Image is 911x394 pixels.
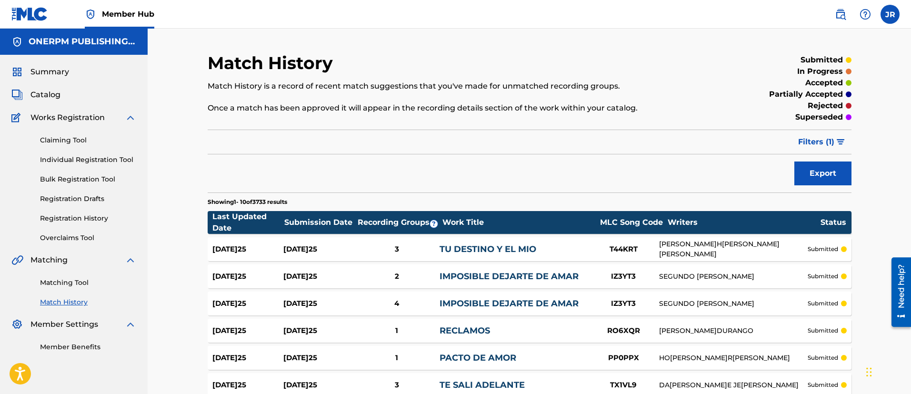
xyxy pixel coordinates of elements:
[808,272,838,281] p: submitted
[40,342,136,352] a: Member Benefits
[354,353,440,364] div: 1
[212,325,283,336] div: [DATE]25
[40,297,136,307] a: Match History
[125,254,136,266] img: expand
[668,217,820,228] div: Writers
[659,380,807,390] div: DA[PERSON_NAME]E JE[PERSON_NAME]
[283,380,354,391] div: [DATE]25
[808,100,843,111] p: rejected
[798,136,834,148] span: Filters ( 1 )
[794,162,851,185] button: Export
[102,9,154,20] span: Member Hub
[11,89,23,101] img: Catalog
[283,244,354,255] div: [DATE]25
[30,112,105,123] span: Works Registration
[40,194,136,204] a: Registration Drafts
[283,353,354,364] div: [DATE]25
[11,7,48,21] img: MLC Logo
[30,66,69,78] span: Summary
[283,271,354,282] div: [DATE]25
[40,174,136,184] a: Bulk Registration Tool
[40,233,136,243] a: Overclaims Tool
[430,220,438,228] span: ?
[440,244,536,254] a: TU DESTINO Y EL MIO
[588,380,659,391] div: TX1VL9
[283,325,354,336] div: [DATE]25
[11,66,69,78] a: SummarySummary
[125,319,136,330] img: expand
[354,271,440,282] div: 2
[797,66,843,77] p: in progress
[440,353,516,363] a: PACTO DE AMOR
[440,325,490,336] a: RECLAMOS
[659,299,807,309] div: SEGUNDO [PERSON_NAME]
[588,244,659,255] div: T44KRT
[11,66,23,78] img: Summary
[808,354,838,362] p: submitted
[212,298,283,309] div: [DATE]25
[212,211,284,234] div: Last Updated Date
[588,298,659,309] div: IZ3YT3
[837,139,845,145] img: filter
[11,112,24,123] img: Works Registration
[835,9,846,20] img: search
[659,239,807,259] div: [PERSON_NAME]H[PERSON_NAME] [PERSON_NAME]
[588,325,659,336] div: RO6XQR
[588,271,659,282] div: IZ3YT3
[11,89,60,101] a: CatalogCatalog
[588,353,659,364] div: PP0PPX
[283,298,354,309] div: [DATE]25
[40,213,136,223] a: Registration History
[29,36,136,47] h5: ONERPM PUBLISHING INC
[40,278,136,288] a: Matching Tool
[769,89,843,100] p: partially accepted
[863,348,911,394] iframe: Chat Widget
[125,112,136,123] img: expand
[356,217,442,228] div: Recording Groups
[212,380,283,391] div: [DATE]25
[808,299,838,308] p: submitted
[808,381,838,389] p: submitted
[805,77,843,89] p: accepted
[884,253,911,330] iframe: Resource Center
[30,319,98,330] span: Member Settings
[208,81,703,92] p: Match History is a record of recent match suggestions that you've made for unmatched recording gr...
[11,36,23,48] img: Accounts
[442,217,595,228] div: Work Title
[354,298,440,309] div: 4
[11,319,23,330] img: Member Settings
[659,353,807,363] div: HO[PERSON_NAME]R[PERSON_NAME]
[801,54,843,66] p: submitted
[354,325,440,336] div: 1
[40,155,136,165] a: Individual Registration Tool
[866,358,872,386] div: Arrastrar
[30,254,68,266] span: Matching
[808,326,838,335] p: submitted
[860,9,871,20] img: help
[208,52,338,74] h2: Match History
[354,244,440,255] div: 3
[208,102,703,114] p: Once a match has been approved it will appear in the recording details section of the work within...
[440,380,525,390] a: TE SALI ADELANTE
[863,348,911,394] div: Widget de chat
[821,217,846,228] div: Status
[284,217,356,228] div: Submission Date
[354,380,440,391] div: 3
[808,245,838,253] p: submitted
[881,5,900,24] div: User Menu
[40,135,136,145] a: Claiming Tool
[856,5,875,24] div: Help
[831,5,850,24] a: Public Search
[596,217,667,228] div: MLC Song Code
[659,326,807,336] div: [PERSON_NAME]DURANGO
[212,244,283,255] div: [DATE]25
[792,130,851,154] button: Filters (1)
[30,89,60,101] span: Catalog
[795,111,843,123] p: superseded
[212,353,283,364] div: [DATE]25
[85,9,96,20] img: Top Rightsholder
[212,271,283,282] div: [DATE]25
[440,298,579,309] a: IMPOSIBLE DEJARTE DE AMAR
